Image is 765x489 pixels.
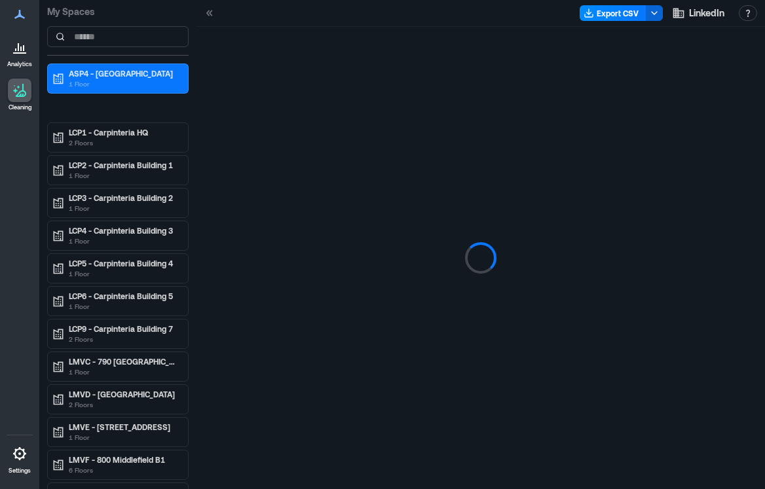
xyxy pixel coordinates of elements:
p: LCP6 - Carpinteria Building 5 [69,291,179,301]
p: Analytics [7,60,32,68]
p: LCP2 - Carpinteria Building 1 [69,160,179,170]
p: 2 Floors [69,137,179,148]
p: LMVD - [GEOGRAPHIC_DATA] [69,389,179,399]
p: ASP4 - [GEOGRAPHIC_DATA] [69,68,179,79]
p: 1 Floor [69,236,179,246]
p: LCP4 - Carpinteria Building 3 [69,225,179,236]
p: 6 Floors [69,465,179,475]
p: LCP9 - Carpinteria Building 7 [69,323,179,334]
p: 1 Floor [69,79,179,89]
p: Settings [9,467,31,475]
p: 1 Floor [69,170,179,181]
button: Export CSV [580,5,646,21]
p: 1 Floor [69,432,179,443]
p: My Spaces [47,5,189,18]
span: LinkedIn [689,7,724,20]
p: LMVE - [STREET_ADDRESS] [69,422,179,432]
p: 1 Floor [69,301,179,312]
p: 2 Floors [69,334,179,344]
p: 1 Floor [69,203,179,213]
p: LMVC - 790 [GEOGRAPHIC_DATA] B2 [69,356,179,367]
button: LinkedIn [668,3,728,24]
p: Cleaning [9,103,31,111]
p: 1 Floor [69,268,179,279]
a: Settings [4,438,35,479]
p: LMVF - 800 Middlefield B1 [69,454,179,465]
p: 1 Floor [69,367,179,377]
p: LCP1 - Carpinteria HQ [69,127,179,137]
a: Analytics [3,31,36,72]
a: Cleaning [3,75,36,115]
p: 2 Floors [69,399,179,410]
p: LCP3 - Carpinteria Building 2 [69,192,179,203]
p: LCP5 - Carpinteria Building 4 [69,258,179,268]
